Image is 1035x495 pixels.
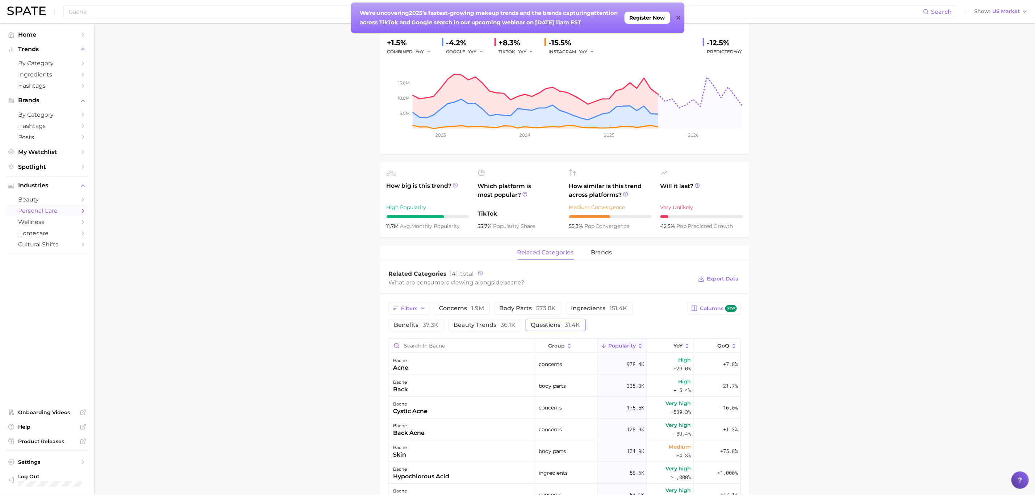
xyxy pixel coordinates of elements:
span: 53.7% [478,223,493,229]
button: Trends [6,44,88,55]
span: Posts [18,134,76,141]
span: 335.3k [627,382,644,390]
abbr: popularity index [677,223,688,229]
span: new [725,305,737,312]
a: Hashtags [6,120,88,132]
a: Spotlight [6,161,88,172]
span: questions [531,322,580,328]
span: personal care [18,207,76,214]
span: Brands [18,97,76,104]
span: Log Out [18,473,96,480]
a: Hashtags [6,80,88,91]
div: bacne [393,443,407,452]
input: Search here for a brand, industry, or ingredient [68,5,923,18]
abbr: average [400,223,412,229]
a: homecare [6,228,88,239]
button: YoY [416,47,431,56]
span: -12.5% [660,223,677,229]
div: Very Unlikely [660,203,743,212]
div: -15.5% [549,37,600,49]
span: Onboarding Videos [18,409,76,416]
span: ingredients [571,305,627,311]
span: group [548,343,565,349]
span: beauty [18,196,76,203]
span: concerns [539,425,562,434]
div: back [393,385,408,394]
button: Popularity [598,339,647,353]
span: 124.9k [627,447,644,456]
span: >1,000% [717,469,738,476]
span: Very high [665,464,691,473]
button: YoY [647,339,694,353]
span: YoY [734,49,742,54]
span: body parts [539,382,566,390]
div: GOOGLE [446,47,489,56]
span: body parts [539,447,566,456]
span: +539.3% [671,408,691,416]
span: Predicted [707,47,742,56]
span: +80.4% [673,429,691,438]
span: bacne [504,279,521,286]
button: YoY [518,47,534,56]
div: combined [387,47,436,56]
span: High [678,377,691,386]
div: High Popularity [387,203,469,212]
span: convergence [585,223,630,229]
div: 7 / 10 [387,215,469,218]
span: Spotlight [18,163,76,170]
button: Export Data [696,274,740,284]
span: YoY [468,49,477,55]
span: Related Categories [389,270,447,277]
span: Hashtags [18,82,76,89]
span: 1.9m [472,305,484,312]
span: YoY [579,49,588,55]
span: brands [591,249,612,256]
button: YoY [579,47,595,56]
span: related categories [517,249,574,256]
span: YoY [673,343,683,349]
span: Very high [665,399,691,408]
span: How similar is this trend across platforms? [569,182,652,199]
span: concerns [439,305,484,311]
span: homecare [18,230,76,237]
span: Ingredients [18,71,76,78]
div: bacne [393,378,408,387]
span: >1,000% [671,474,691,481]
span: +75.8% [720,447,738,456]
a: Settings [6,457,88,467]
a: Ingredients [6,69,88,80]
a: Log out. Currently logged in with e-mail robin.dove@paulaschoice.com. [6,471,88,490]
span: Very high [665,486,691,495]
button: bacneback acneconcerns128.9kVery high+80.4%+1.3% [389,419,740,440]
span: YoY [518,49,527,55]
div: TIKTOK [499,47,539,56]
button: bacnehypochlorous acidingredients58.6kVery high>1,000%>1,000% [389,462,740,484]
span: Settings [18,459,76,465]
div: -4.2% [446,37,489,49]
a: by Category [6,58,88,69]
span: Home [18,31,76,38]
button: group [536,339,598,353]
a: beauty [6,194,88,205]
a: Posts [6,132,88,143]
a: Help [6,421,88,432]
span: 573.8k [537,305,556,312]
a: Onboarding Videos [6,407,88,418]
button: bacnebackbody parts335.3kHigh+15.4%-21.7% [389,375,740,397]
span: concerns [539,360,562,369]
a: cultural shifts [6,239,88,250]
button: YoY [468,47,484,56]
span: Popularity [608,343,636,349]
tspan: 2024 [519,132,530,138]
span: Very high [665,421,691,429]
div: bacne [393,356,409,365]
div: bacne [393,400,428,408]
span: Help [18,424,76,430]
span: Search [931,8,952,15]
span: ingredients [539,469,568,477]
span: wellness [18,219,76,225]
span: My Watchlist [18,149,76,155]
a: Home [6,29,88,40]
tspan: 2023 [435,132,446,138]
span: -16.0% [720,403,738,412]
